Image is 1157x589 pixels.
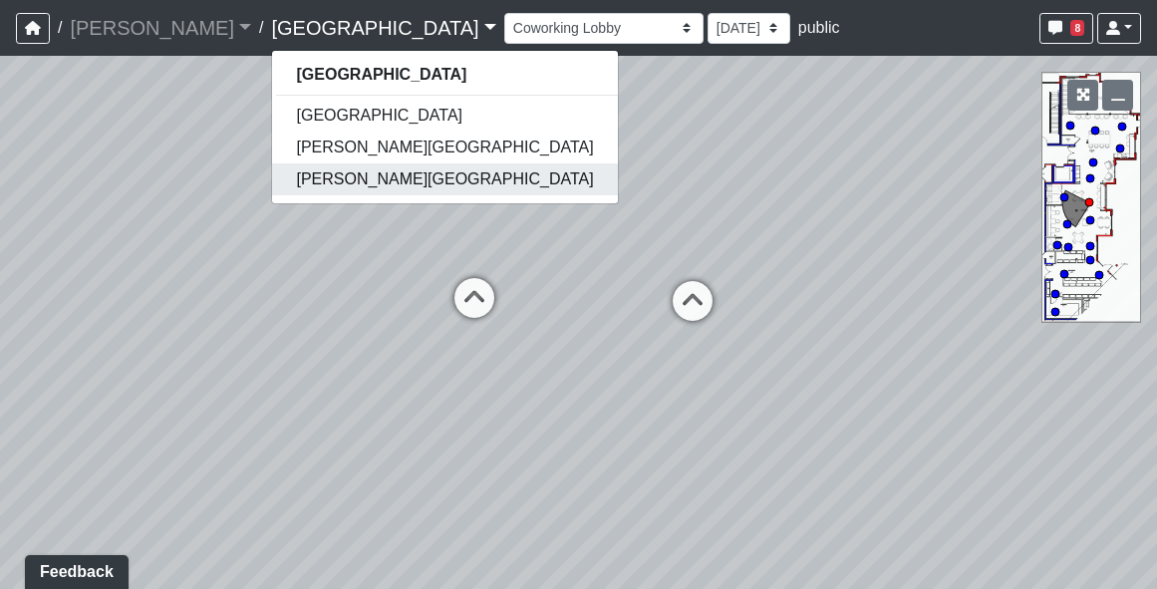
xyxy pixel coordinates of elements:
a: [GEOGRAPHIC_DATA] [272,59,617,91]
button: 8 [1039,13,1093,44]
a: [PERSON_NAME][GEOGRAPHIC_DATA] [272,132,617,163]
iframe: Ybug feedback widget [15,549,133,589]
a: [PERSON_NAME][GEOGRAPHIC_DATA] [272,163,617,195]
a: [PERSON_NAME] [70,8,251,48]
strong: [GEOGRAPHIC_DATA] [296,66,466,83]
span: / [251,8,271,48]
span: 8 [1070,20,1084,36]
div: [GEOGRAPHIC_DATA] [271,50,618,204]
a: [GEOGRAPHIC_DATA] [272,100,617,132]
span: public [798,19,840,36]
a: [GEOGRAPHIC_DATA] [271,8,495,48]
span: / [50,8,70,48]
